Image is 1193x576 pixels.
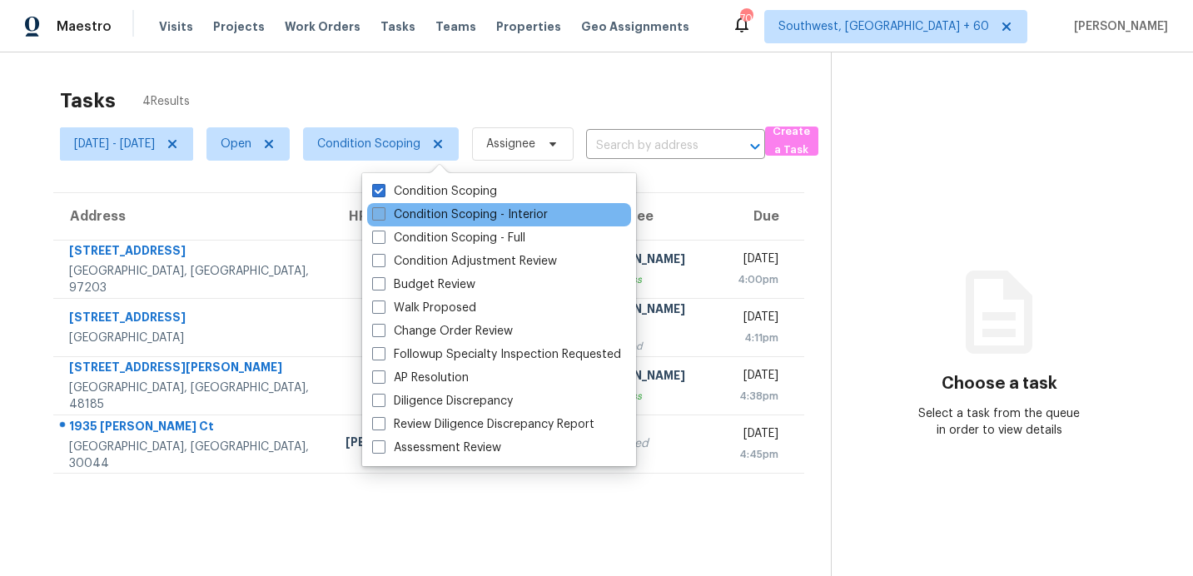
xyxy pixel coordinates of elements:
div: 709 [740,10,752,27]
div: Not Started [589,338,711,355]
div: 4:38pm [738,388,778,405]
span: Properties [496,18,561,35]
span: Create a Task [773,122,810,161]
span: Projects [213,18,265,35]
label: Walk Proposed [372,300,476,316]
h2: Tasks [60,92,116,109]
span: Open [221,136,251,152]
th: Address [53,193,332,240]
div: 4:00pm [738,271,778,288]
h3: Choose a task [942,375,1057,392]
div: Unclaimed [589,435,711,452]
div: [DATE] [738,425,778,446]
span: Assignee [486,136,535,152]
button: Open [743,135,767,158]
div: [DATE] [738,309,778,330]
div: [GEOGRAPHIC_DATA], [GEOGRAPHIC_DATA], 30044 [69,439,319,472]
label: AP Resolution [372,370,469,386]
label: Review Diligence Discrepancy Report [372,416,594,433]
label: Condition Scoping - Full [372,230,525,246]
div: [STREET_ADDRESS] [69,242,319,263]
div: 4:11pm [738,330,778,346]
button: Create a Task [765,127,818,156]
label: Change Order Review [372,323,513,340]
label: Condition Scoping [372,183,497,200]
span: Maestro [57,18,112,35]
div: [GEOGRAPHIC_DATA] [69,330,319,346]
div: [PERSON_NAME] [589,251,711,271]
th: Assignee [575,193,724,240]
span: Tasks [380,21,415,32]
label: Assessment Review [372,439,501,456]
span: Visits [159,18,193,35]
input: Search by address [586,133,718,159]
span: 4 Results [142,93,190,110]
div: [PERSON_NAME] Dash [589,300,711,338]
span: Geo Assignments [581,18,689,35]
div: [DATE] [738,367,778,388]
div: [STREET_ADDRESS] [69,309,319,330]
th: Due [724,193,804,240]
span: Work Orders [285,18,360,35]
label: Diligence Discrepancy [372,393,513,410]
span: [PERSON_NAME] [1067,18,1168,35]
div: [STREET_ADDRESS][PERSON_NAME] [69,359,319,380]
span: Teams [435,18,476,35]
div: [GEOGRAPHIC_DATA], [GEOGRAPHIC_DATA], 48185 [69,380,319,413]
th: HPM [332,193,455,240]
label: Budget Review [372,276,475,293]
span: Southwest, [GEOGRAPHIC_DATA] + 60 [778,18,989,35]
span: Condition Scoping [317,136,420,152]
span: [DATE] - [DATE] [74,136,155,152]
div: [PERSON_NAME] [345,434,442,454]
div: Select a task from the queue in order to view details [916,405,1083,439]
div: [DATE] [738,251,778,271]
div: [PERSON_NAME] [589,367,711,388]
div: [GEOGRAPHIC_DATA], [GEOGRAPHIC_DATA], 97203 [69,263,319,296]
div: 4:45pm [738,446,778,463]
div: In Progress [589,271,711,288]
label: Condition Adjustment Review [372,253,557,270]
label: Followup Specialty Inspection Requested [372,346,621,363]
div: 1935 [PERSON_NAME] Ct [69,418,319,439]
label: Condition Scoping - Interior [372,206,548,223]
div: In Progress [589,388,711,405]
